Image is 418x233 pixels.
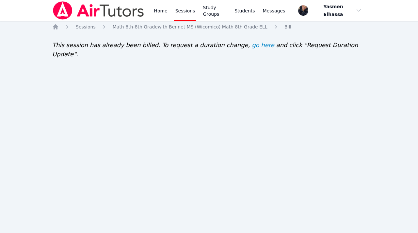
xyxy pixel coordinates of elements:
a: Bill [284,24,291,30]
nav: Breadcrumb [52,24,366,30]
span: Messages [263,8,285,14]
span: Sessions [76,24,96,29]
div: This session has already been billed. To request a duration change, and click "Request Duration U... [52,41,366,59]
span: Bill [284,24,291,29]
span: Math 6th-8th Grade with Bennet MS (Wicomico) Math 8th Grade ELL [113,24,267,29]
img: Air Tutors [52,1,145,20]
a: Math 6th-8th Gradewith Bennet MS (Wicomico) Math 8th Grade ELL [113,24,267,30]
a: Sessions [76,24,96,30]
a: go here [252,41,274,50]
